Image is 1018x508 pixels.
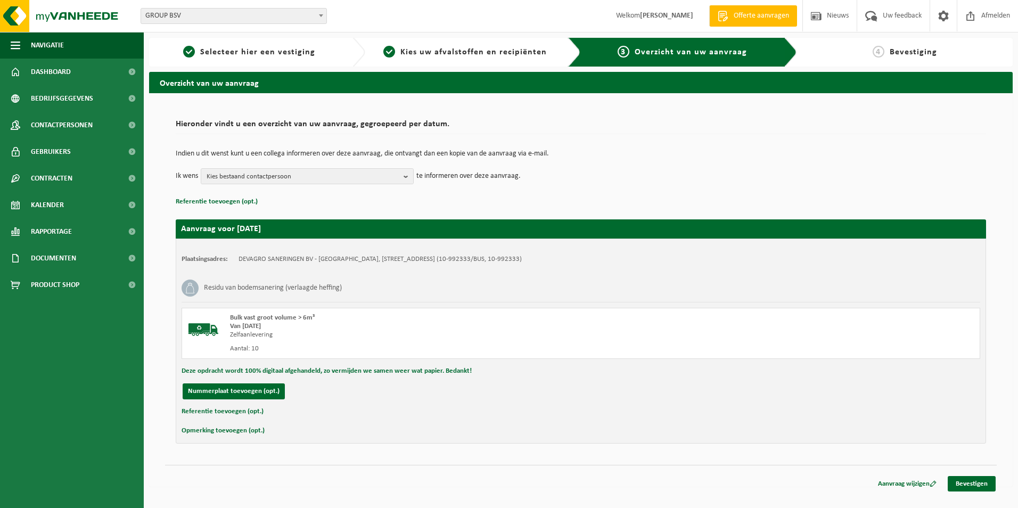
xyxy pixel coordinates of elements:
span: Kies bestaand contactpersoon [207,169,399,185]
span: Bedrijfsgegevens [31,85,93,112]
h2: Overzicht van uw aanvraag [149,72,1013,93]
strong: [PERSON_NAME] [640,12,693,20]
span: Selecteer hier een vestiging [200,48,315,56]
span: Product Shop [31,272,79,298]
span: 2 [383,46,395,58]
strong: Van [DATE] [230,323,261,330]
a: Aanvraag wijzigen [870,476,945,491]
span: Dashboard [31,59,71,85]
p: Indien u dit wenst kunt u een collega informeren over deze aanvraag, die ontvangt dan een kopie v... [176,150,986,158]
button: Deze opdracht wordt 100% digitaal afgehandeld, zo vermijden we samen weer wat papier. Bedankt! [182,364,472,378]
span: Kies uw afvalstoffen en recipiënten [400,48,547,56]
span: Kalender [31,192,64,218]
button: Nummerplaat toevoegen (opt.) [183,383,285,399]
span: Contracten [31,165,72,192]
h2: Hieronder vindt u een overzicht van uw aanvraag, gegroepeerd per datum. [176,120,986,134]
strong: Aanvraag voor [DATE] [181,225,261,233]
a: Offerte aanvragen [709,5,797,27]
span: Gebruikers [31,138,71,165]
a: 1Selecteer hier een vestiging [154,46,344,59]
button: Referentie toevoegen (opt.) [176,195,258,209]
h3: Residu van bodemsanering (verlaagde heffing) [204,280,342,297]
span: Bevestiging [890,48,937,56]
span: GROUP BSV [141,8,327,24]
span: 3 [618,46,629,58]
span: 1 [183,46,195,58]
span: Rapportage [31,218,72,245]
button: Referentie toevoegen (opt.) [182,405,264,419]
button: Opmerking toevoegen (opt.) [182,424,265,438]
span: Contactpersonen [31,112,93,138]
span: Offerte aanvragen [731,11,792,21]
strong: Plaatsingsadres: [182,256,228,263]
span: Overzicht van uw aanvraag [635,48,747,56]
span: 4 [873,46,884,58]
a: Bevestigen [948,476,996,491]
span: Bulk vast groot volume > 6m³ [230,314,315,321]
span: GROUP BSV [141,9,326,23]
p: te informeren over deze aanvraag. [416,168,521,184]
img: BL-SO-LV.png [187,314,219,346]
a: 2Kies uw afvalstoffen en recipiënten [371,46,560,59]
button: Kies bestaand contactpersoon [201,168,414,184]
p: Ik wens [176,168,198,184]
span: Documenten [31,245,76,272]
span: Navigatie [31,32,64,59]
div: Zelfaanlevering [230,331,623,339]
td: DEVAGRO SANERINGEN BV - [GEOGRAPHIC_DATA], [STREET_ADDRESS] (10-992333/BUS, 10-992333) [239,255,522,264]
div: Aantal: 10 [230,345,623,353]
